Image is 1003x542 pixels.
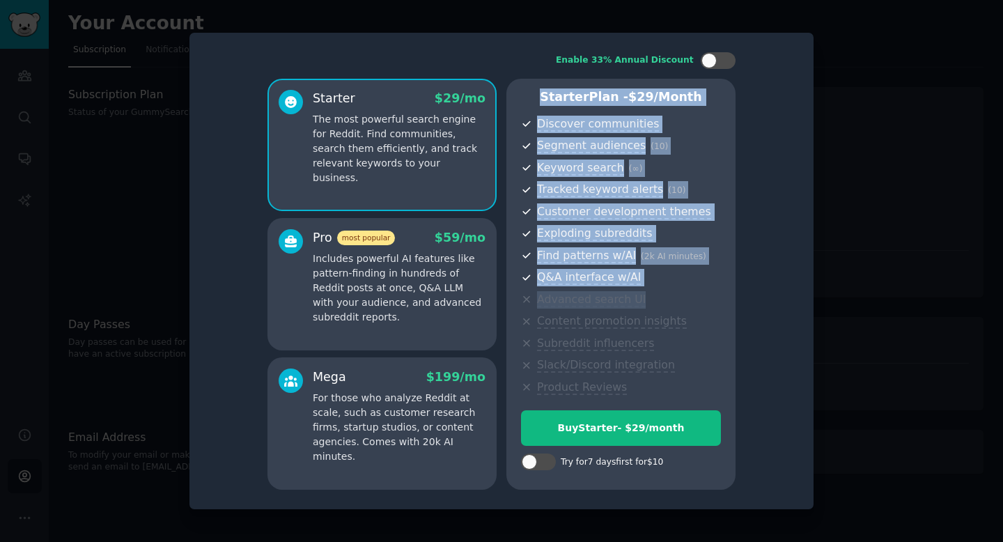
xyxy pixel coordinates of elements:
span: Tracked keyword alerts [537,183,663,197]
div: Mega [313,369,346,386]
span: Discover communities [537,117,659,132]
span: Keyword search [537,161,624,176]
span: ( ∞ ) [629,164,643,173]
span: Customer development themes [537,205,711,219]
span: Content promotion insights [537,314,687,329]
p: Includes powerful AI features like pattern-finding in hundreds of Reddit posts at once, Q&A LLM w... [313,251,485,325]
div: Starter [313,90,355,107]
span: $ 59 /mo [435,231,485,245]
span: Slack/Discord integration [537,358,675,373]
span: Exploding subreddits [537,226,652,241]
span: Subreddit influencers [537,336,654,351]
div: Buy Starter - $ 29 /month [522,421,720,435]
div: Pro [313,229,395,247]
div: Try for 7 days first for $10 [561,456,663,469]
span: ( 2k AI minutes ) [641,251,706,261]
span: ( 10 ) [651,141,668,151]
p: For those who analyze Reddit at scale, such as customer research firms, startup studios, or conte... [313,391,485,464]
span: ( 10 ) [668,185,685,195]
span: Product Reviews [537,380,627,395]
span: Find patterns w/AI [537,249,636,263]
span: $ 29 /month [628,90,702,104]
span: $ 199 /mo [426,370,485,384]
div: Enable 33% Annual Discount [556,54,694,67]
p: The most powerful search engine for Reddit. Find communities, search them efficiently, and track ... [313,112,485,185]
span: Segment audiences [537,139,646,153]
span: most popular [337,231,396,245]
span: Advanced search UI [537,293,646,307]
span: $ 29 /mo [435,91,485,105]
button: BuyStarter- $29/month [521,410,721,446]
span: Q&A interface w/AI [537,270,641,285]
p: Starter Plan - [521,88,721,106]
